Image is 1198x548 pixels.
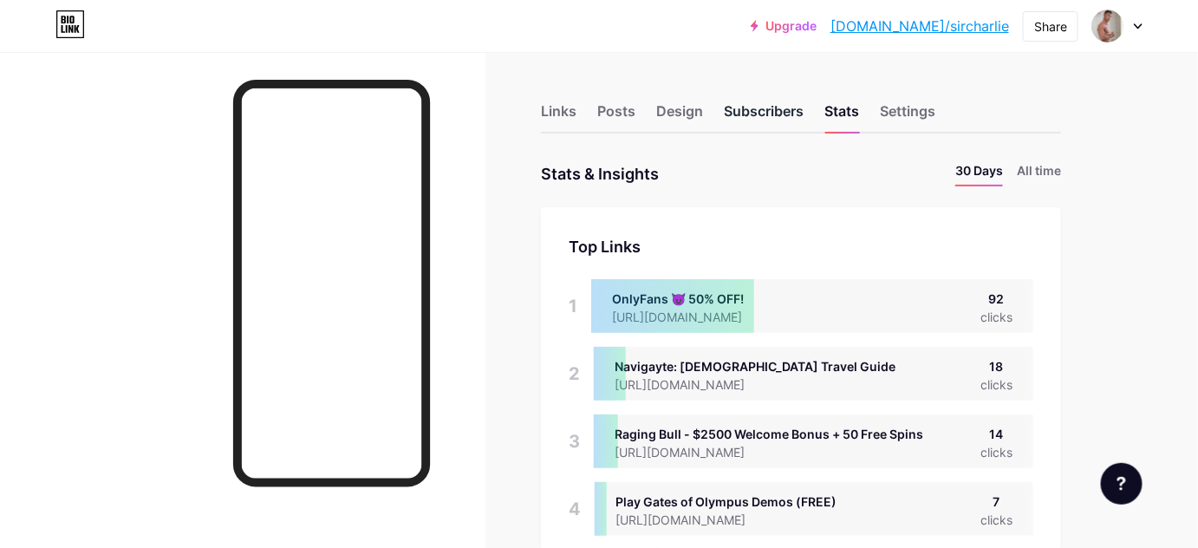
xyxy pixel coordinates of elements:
[656,101,703,132] div: Design
[724,101,804,132] div: Subscribers
[880,101,935,132] div: Settings
[1034,17,1067,36] div: Share
[28,28,42,42] img: logo_orange.svg
[615,511,837,529] div: [URL][DOMAIN_NAME]
[597,101,635,132] div: Posts
[980,375,1012,394] div: clicks
[569,235,1033,258] div: Top Links
[615,357,895,375] div: Navigayte: [DEMOGRAPHIC_DATA] Travel Guide
[1017,161,1061,186] li: All time
[541,101,576,132] div: Links
[28,45,42,59] img: website_grey.svg
[569,414,580,468] div: 3
[569,347,580,401] div: 2
[955,161,1003,186] li: 30 Days
[615,425,923,443] div: Raging Bull - $2500 Welcome Bonus + 50 Free Spins
[66,102,155,114] div: Domain Overview
[980,308,1012,326] div: clicks
[615,375,895,394] div: [URL][DOMAIN_NAME]
[615,493,837,511] div: Play Gates of Olympus Demos (FREE)
[751,19,817,33] a: Upgrade
[980,357,1012,375] div: 18
[47,101,61,114] img: tab_domain_overview_orange.svg
[980,290,1012,308] div: 92
[173,101,186,114] img: tab_keywords_by_traffic_grey.svg
[49,28,85,42] div: v 4.0.25
[192,102,292,114] div: Keywords by Traffic
[541,161,659,186] div: Stats & Insights
[830,16,1009,36] a: [DOMAIN_NAME]/sircharlie
[569,482,581,536] div: 4
[980,511,1012,529] div: clicks
[569,279,577,333] div: 1
[615,443,923,461] div: [URL][DOMAIN_NAME]
[980,443,1012,461] div: clicks
[1091,10,1124,42] img: sircharlie
[980,425,1012,443] div: 14
[980,493,1012,511] div: 7
[45,45,191,59] div: Domain: [DOMAIN_NAME]
[824,101,859,132] div: Stats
